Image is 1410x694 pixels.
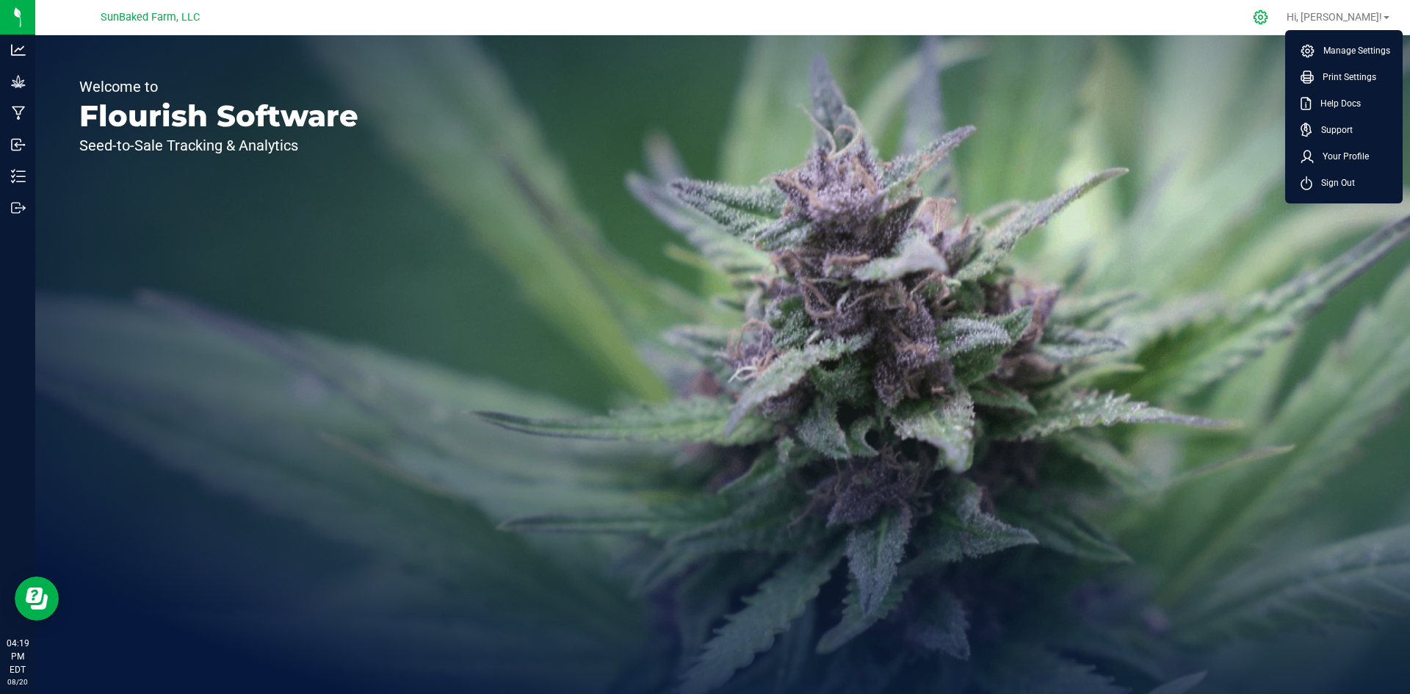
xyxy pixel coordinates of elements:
span: Print Settings [1314,70,1376,84]
inline-svg: Inventory [11,169,26,184]
inline-svg: Analytics [11,43,26,57]
inline-svg: Inbound [11,137,26,152]
span: Your Profile [1314,149,1369,164]
inline-svg: Outbound [11,200,26,215]
p: 04:19 PM EDT [7,637,29,676]
p: Welcome to [79,79,358,94]
span: Sign Out [1312,176,1355,190]
p: Seed-to-Sale Tracking & Analytics [79,138,358,153]
span: Hi, [PERSON_NAME]! [1287,11,1382,23]
span: SunBaked Farm, LLC [101,11,200,24]
iframe: Resource center [15,576,59,621]
span: Support [1312,123,1353,137]
inline-svg: Grow [11,74,26,89]
inline-svg: Manufacturing [11,106,26,120]
p: 08/20 [7,676,29,687]
a: Support [1301,123,1393,137]
a: Help Docs [1301,96,1393,111]
span: Manage Settings [1315,43,1390,58]
div: Manage settings [1251,10,1271,25]
span: Help Docs [1312,96,1361,111]
p: Flourish Software [79,101,358,131]
li: Sign Out [1289,170,1399,196]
